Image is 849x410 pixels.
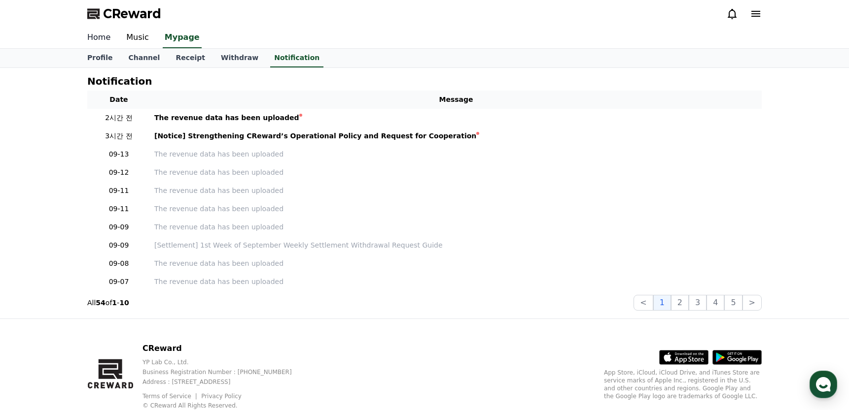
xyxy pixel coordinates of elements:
[91,131,146,141] p: 3시간 전
[91,167,146,178] p: 09-12
[213,49,266,67] a: Withdraw
[87,76,152,87] h4: Notification
[154,113,758,123] a: The revenue data has been uploaded
[146,327,170,335] span: Settings
[154,149,758,159] a: The revenue data has been uploaded
[707,295,724,311] button: 4
[87,6,161,22] a: CReward
[91,186,146,196] p: 09-11
[91,222,146,232] p: 09-09
[154,277,758,287] a: The revenue data has been uploaded
[653,295,671,311] button: 1
[142,402,308,410] p: © CReward All Rights Reserved.
[142,393,199,400] a: Terms of Service
[119,299,129,307] strong: 10
[154,113,299,123] div: The revenue data has been uploaded
[79,49,120,67] a: Profile
[671,295,689,311] button: 2
[91,149,146,159] p: 09-13
[82,327,111,335] span: Messages
[127,312,189,337] a: Settings
[743,295,762,311] button: >
[118,28,157,48] a: Music
[91,258,146,269] p: 09-08
[154,222,758,232] a: The revenue data has been uploaded
[604,369,762,400] p: App Store, iCloud, iCloud Drive, and iTunes Store are service marks of Apple Inc., registered in ...
[154,131,758,141] a: [Notice] Strengthening CReward’s Operational Policy and Request for Cooperation
[103,6,161,22] span: CReward
[142,378,308,386] p: Address : [STREET_ADDRESS]
[724,295,742,311] button: 5
[270,49,323,67] a: Notification
[91,113,146,123] p: 2시간 전
[689,295,707,311] button: 3
[87,91,150,109] th: Date
[91,277,146,287] p: 09-07
[154,240,758,251] a: [Settlement] 1st Week of September Weekly Settlement Withdrawal Request Guide
[163,28,202,48] a: Mypage
[91,240,146,251] p: 09-09
[112,299,117,307] strong: 1
[79,28,118,48] a: Home
[142,368,308,376] p: Business Registration Number : [PHONE_NUMBER]
[142,358,308,366] p: YP Lab Co., Ltd.
[65,312,127,337] a: Messages
[201,393,242,400] a: Privacy Policy
[87,298,129,308] p: All of -
[142,343,308,354] p: CReward
[154,258,758,269] a: The revenue data has been uploaded
[3,312,65,337] a: Home
[154,167,758,178] a: The revenue data has been uploaded
[634,295,653,311] button: <
[154,186,758,196] a: The revenue data has been uploaded
[150,91,762,109] th: Message
[96,299,105,307] strong: 54
[154,204,758,214] a: The revenue data has been uploaded
[168,49,213,67] a: Receipt
[154,131,476,141] div: [Notice] Strengthening CReward’s Operational Policy and Request for Cooperation
[120,49,168,67] a: Channel
[25,327,42,335] span: Home
[91,204,146,214] p: 09-11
